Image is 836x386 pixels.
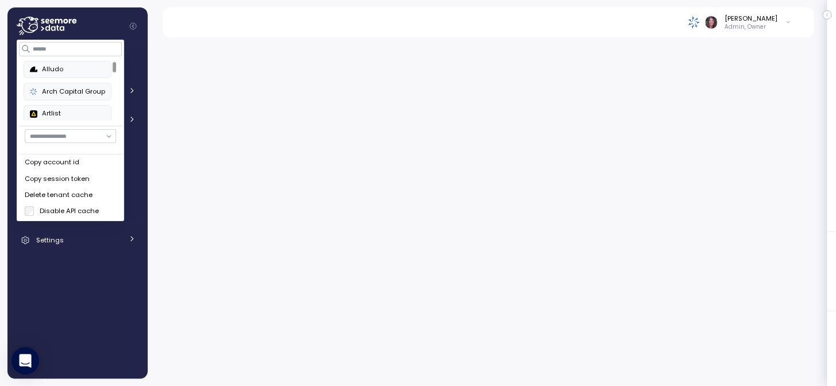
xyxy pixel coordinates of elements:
div: Open Intercom Messenger [11,347,39,375]
img: 68790ce639d2d68da1992664.PNG [688,16,700,28]
img: ACg8ocLDuIZlR5f2kIgtapDwVC7yp445s3OgbrQTIAV7qYj8P05r5pI=s96-c [705,16,717,28]
div: Alludo [30,64,105,75]
div: [PERSON_NAME] [725,14,777,23]
a: Marketplace [12,194,143,217]
span: Settings [36,236,64,245]
div: Copy account id [25,157,116,168]
a: Settings [12,229,143,252]
a: Monitoring [12,109,143,132]
p: Admin, Owner [725,23,777,31]
img: 68790ce639d2d68da1992664.PNG [30,88,37,95]
div: Copy session token [25,174,116,184]
div: Artlist [30,109,105,119]
img: 6628aa71fabf670d87b811be.PNG [30,110,37,118]
a: Dashboard [12,52,143,75]
a: Discovery [12,137,143,160]
a: Cost Overview [12,80,143,103]
img: 68b85438e78823e8cb7db339.PNG [30,66,37,74]
div: Delete tenant cache [25,190,116,200]
label: Disable API cache [34,206,99,215]
button: Collapse navigation [126,22,140,30]
div: Arch Capital Group [30,87,105,97]
a: Insights [12,166,143,189]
